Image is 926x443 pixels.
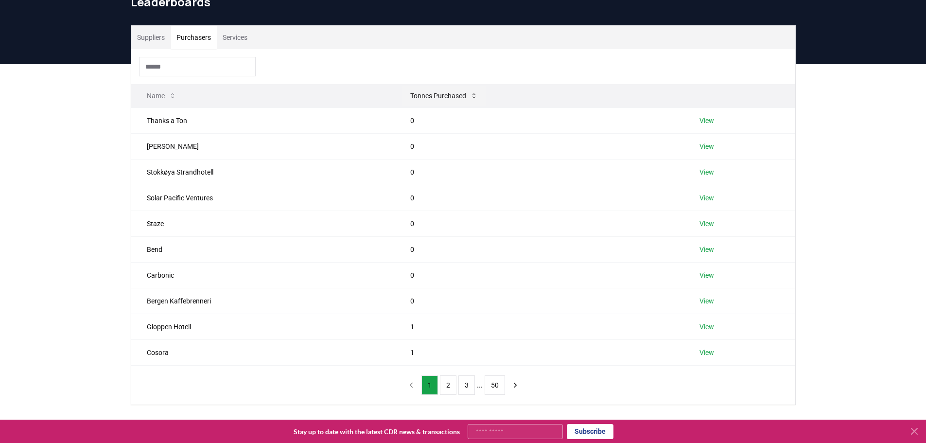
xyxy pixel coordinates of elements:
[395,159,684,185] td: 0
[131,159,395,185] td: Stokkøya Strandhotell
[699,193,714,203] a: View
[440,375,456,395] button: 2
[507,375,524,395] button: next page
[131,288,395,314] td: Bergen Kaffebrenneri
[395,107,684,133] td: 0
[131,26,171,49] button: Suppliers
[131,236,395,262] td: Bend
[699,167,714,177] a: View
[171,26,217,49] button: Purchasers
[485,375,505,395] button: 50
[139,86,184,106] button: Name
[217,26,253,49] button: Services
[699,245,714,254] a: View
[458,375,475,395] button: 3
[131,133,395,159] td: [PERSON_NAME]
[131,211,395,236] td: Staze
[395,339,684,365] td: 1
[395,236,684,262] td: 0
[131,107,395,133] td: Thanks a Ton
[699,116,714,125] a: View
[395,314,684,339] td: 1
[699,142,714,151] a: View
[131,185,395,211] td: Solar Pacific Ventures
[477,379,483,391] li: ...
[131,262,395,288] td: Carbonic
[395,133,684,159] td: 0
[395,288,684,314] td: 0
[395,262,684,288] td: 0
[131,339,395,365] td: Cosora
[395,185,684,211] td: 0
[699,270,714,280] a: View
[699,348,714,357] a: View
[421,375,438,395] button: 1
[699,296,714,306] a: View
[395,211,684,236] td: 0
[131,314,395,339] td: Gloppen Hotell
[699,219,714,229] a: View
[402,86,486,106] button: Tonnes Purchased
[699,322,714,332] a: View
